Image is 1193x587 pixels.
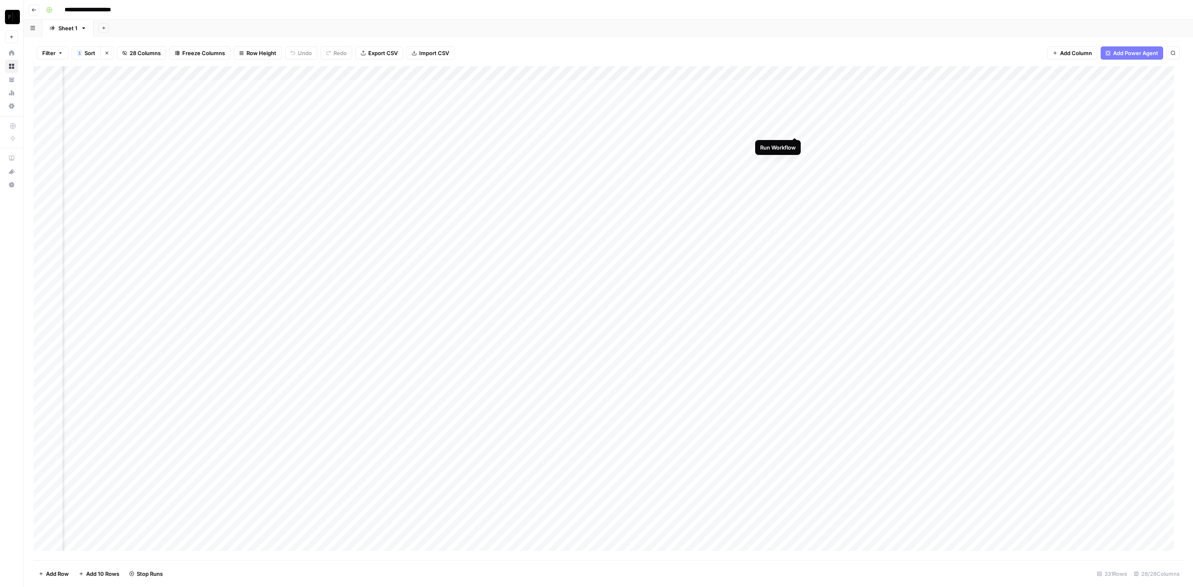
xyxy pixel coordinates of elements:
button: Export CSV [355,46,403,60]
button: Freeze Columns [169,46,230,60]
button: Workspace: Paragon Intel - Bill / Ty / Colby R&D [5,7,18,27]
button: Add Power Agent [1101,46,1163,60]
a: Browse [5,60,18,73]
div: Run Workflow [760,143,796,152]
button: 28 Columns [117,46,166,60]
span: 28 Columns [130,49,161,57]
span: Add Column [1060,49,1092,57]
span: Add Row [46,570,69,578]
a: Usage [5,86,18,99]
img: Paragon Intel - Bill / Ty / Colby R&D Logo [5,10,20,24]
div: Sheet 1 [58,24,77,32]
span: Redo [333,49,347,57]
div: 28/28 Columns [1130,567,1183,580]
button: Add 10 Rows [74,567,124,580]
span: Filter [42,49,56,57]
a: AirOps Academy [5,152,18,165]
button: Help + Support [5,178,18,191]
button: Filter [37,46,68,60]
span: Export CSV [368,49,398,57]
span: Row Height [246,49,276,57]
button: Undo [285,46,317,60]
a: Settings [5,99,18,113]
a: Your Data [5,73,18,86]
button: Add Row [34,567,74,580]
div: 1 [77,50,82,56]
button: 1Sort [72,46,100,60]
button: Add Column [1047,46,1097,60]
button: Stop Runs [124,567,168,580]
button: What's new? [5,165,18,178]
button: Import CSV [406,46,454,60]
span: Add 10 Rows [86,570,119,578]
span: Add Power Agent [1113,49,1158,57]
span: Sort [85,49,95,57]
span: Freeze Columns [182,49,225,57]
button: Row Height [234,46,282,60]
button: Redo [321,46,352,60]
div: 331 Rows [1094,567,1130,580]
span: Import CSV [419,49,449,57]
a: Home [5,46,18,60]
a: Sheet 1 [42,20,94,36]
span: Stop Runs [137,570,163,578]
span: Undo [298,49,312,57]
span: 1 [78,50,81,56]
